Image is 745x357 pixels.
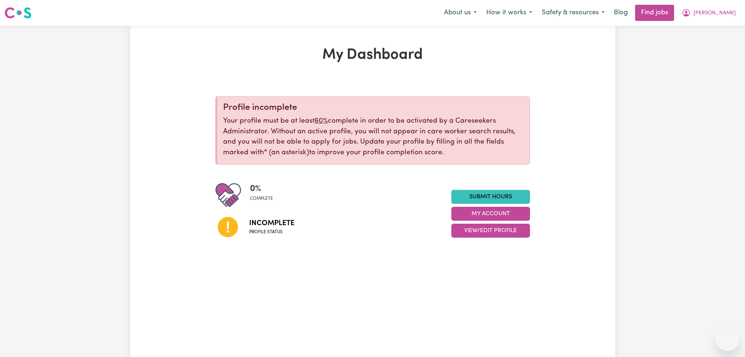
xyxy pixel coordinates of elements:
a: Submit Hours [451,190,530,204]
span: [PERSON_NAME] [694,9,736,17]
a: Blog [609,5,632,21]
span: 0 % [250,182,273,195]
img: Careseekers logo [4,6,32,19]
span: Profile status [249,229,294,235]
span: Incomplete [249,218,294,229]
a: Careseekers logo [4,4,32,21]
iframe: Button to launch messaging window [716,328,739,351]
h1: My Dashboard [215,46,530,64]
button: About us [439,5,481,21]
span: an asterisk [264,149,309,156]
button: How it works [481,5,537,21]
button: View/Edit Profile [451,224,530,238]
a: Find jobs [635,5,674,21]
span: complete [250,195,273,202]
div: Profile incomplete [223,102,524,113]
p: Your profile must be at least complete in order to be activated by a Careseekers Administrator. W... [223,116,524,158]
div: Profile completeness: 0% [250,182,279,208]
button: My Account [451,207,530,221]
button: My Account [677,5,741,21]
u: 60% [315,118,328,125]
button: Safety & resources [537,5,609,21]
